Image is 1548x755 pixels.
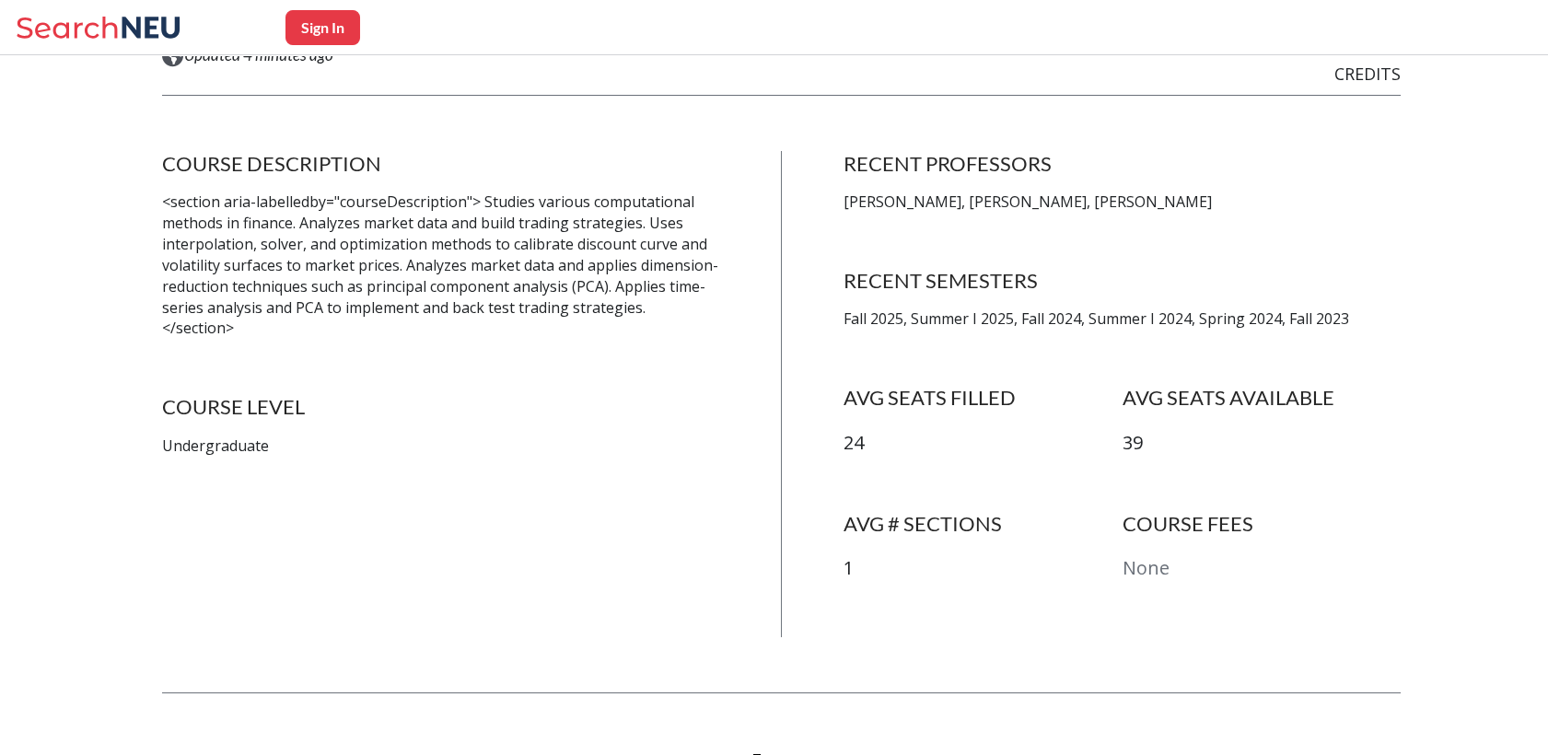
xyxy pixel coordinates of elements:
[844,430,1123,457] p: 24
[285,10,360,45] button: Sign In
[1123,385,1402,411] h4: AVG SEATS AVAILABLE
[162,394,719,420] h4: COURSE LEVEL
[844,385,1123,411] h4: AVG SEATS FILLED
[844,511,1123,537] h4: AVG # SECTIONS
[1334,63,1401,85] span: CREDITS
[162,151,719,177] h4: COURSE DESCRIPTION
[1123,511,1402,537] h4: COURSE FEES
[162,192,719,339] p: <section aria-labelledby="courseDescription"> Studies various computational methods in finance. A...
[844,555,1123,582] p: 1
[844,192,1401,213] p: [PERSON_NAME], [PERSON_NAME], [PERSON_NAME]
[184,45,333,65] span: Updated 4 minutes ago
[162,436,719,457] p: Undergraduate
[844,268,1401,294] h4: RECENT SEMESTERS
[844,151,1401,177] h4: RECENT PROFESSORS
[844,308,1401,330] p: Fall 2025, Summer I 2025, Fall 2024, Summer I 2024, Spring 2024, Fall 2023
[1123,555,1402,582] p: None
[1123,430,1402,457] p: 39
